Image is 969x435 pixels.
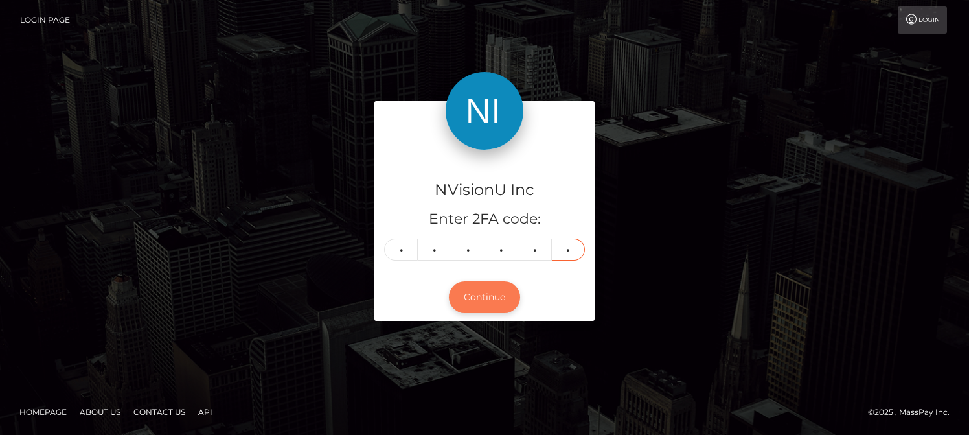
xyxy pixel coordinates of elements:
[898,6,947,34] a: Login
[868,405,959,419] div: © 2025 , MassPay Inc.
[74,402,126,422] a: About Us
[449,281,520,313] button: Continue
[446,72,523,150] img: NVisionU Inc
[193,402,218,422] a: API
[384,209,585,229] h5: Enter 2FA code:
[20,6,70,34] a: Login Page
[128,402,190,422] a: Contact Us
[14,402,72,422] a: Homepage
[384,179,585,202] h4: NVisionU Inc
